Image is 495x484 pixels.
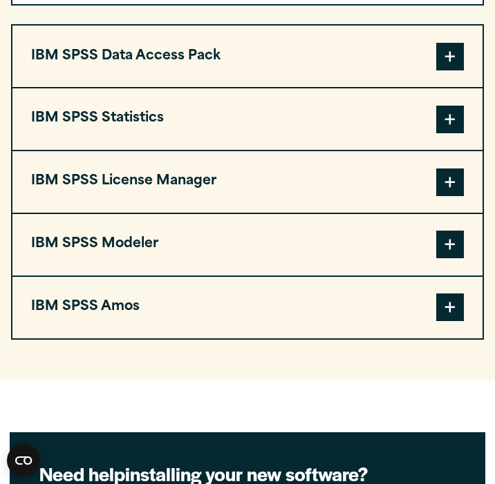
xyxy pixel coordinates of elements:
button: IBM SPSS Modeler [12,214,483,275]
button: IBM SPSS Statistics [12,88,483,150]
button: IBM SPSS License Manager [12,151,483,213]
button: IBM SPSS Data Access Pack [12,26,483,87]
button: IBM SPSS Amos [12,277,483,338]
button: Open CMP widget [7,444,40,477]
